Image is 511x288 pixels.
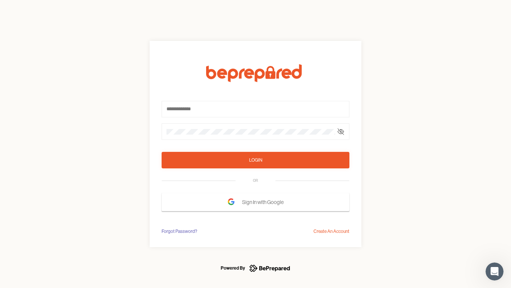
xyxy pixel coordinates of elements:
span: Sign In with Google [242,195,287,209]
div: Login [249,156,262,164]
div: Forgot Password? [162,228,197,235]
button: Login [162,152,349,168]
div: Powered By [221,264,245,273]
iframe: Intercom live chat [486,262,504,280]
div: Create An Account [313,228,349,235]
button: Sign In with Google [162,193,349,211]
div: OR [253,178,258,184]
